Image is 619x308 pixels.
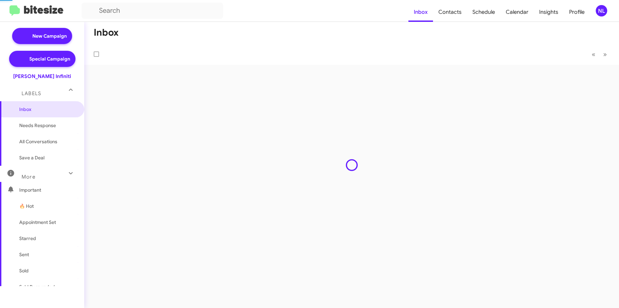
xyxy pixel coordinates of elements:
span: Save a Deal [19,154,44,161]
span: More [22,174,35,180]
span: 🔥 Hot [19,203,34,209]
a: Contacts [433,2,467,22]
h1: Inbox [94,27,119,38]
span: Needs Response [19,122,76,129]
span: New Campaign [32,33,67,39]
div: NL [596,5,607,16]
span: Labels [22,90,41,97]
a: Inbox [408,2,433,22]
span: Appointment Set [19,219,56,226]
span: All Conversations [19,138,57,145]
button: NL [590,5,612,16]
span: Important [19,187,76,193]
a: Profile [564,2,590,22]
button: Previous [588,47,599,61]
a: Special Campaign [9,51,75,67]
button: Next [599,47,611,61]
a: New Campaign [12,28,72,44]
span: Special Campaign [29,55,70,62]
nav: Page navigation example [588,47,611,61]
span: Sold [19,267,29,274]
span: Sent [19,251,29,258]
a: Schedule [467,2,500,22]
span: » [603,50,607,59]
span: Starred [19,235,36,242]
div: [PERSON_NAME] Infiniti [13,73,71,80]
a: Insights [534,2,564,22]
span: « [592,50,595,59]
input: Search [82,3,223,19]
span: Inbox [19,106,76,113]
span: Sold Responded [19,283,55,290]
a: Calendar [500,2,534,22]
